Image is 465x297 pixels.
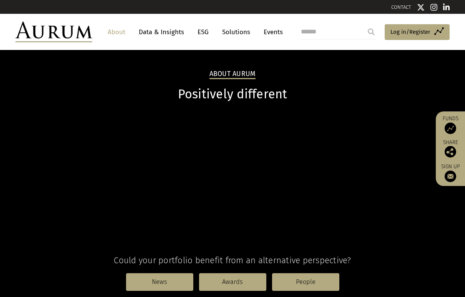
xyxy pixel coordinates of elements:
a: People [272,273,339,291]
h1: Positively different [15,87,450,102]
a: About [104,25,129,39]
img: Sign up to our newsletter [445,171,456,182]
img: Share this post [445,146,456,158]
input: Submit [364,24,379,40]
img: Linkedin icon [443,3,450,11]
img: Twitter icon [417,3,425,11]
h2: About Aurum [209,70,256,79]
a: Events [260,25,283,39]
div: Share [440,140,461,158]
a: Awards [199,273,266,291]
a: Log in/Register [385,24,450,40]
a: ESG [194,25,213,39]
a: Funds [440,115,461,134]
h4: Could your portfolio benefit from an alternative perspective? [15,255,450,265]
span: Log in/Register [390,27,430,37]
a: Sign up [440,163,461,182]
a: News [126,273,193,291]
a: Solutions [218,25,254,39]
a: Data & Insights [135,25,188,39]
img: Aurum [15,22,92,42]
img: Instagram icon [430,3,437,11]
a: CONTACT [391,4,411,10]
img: Access Funds [445,123,456,134]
